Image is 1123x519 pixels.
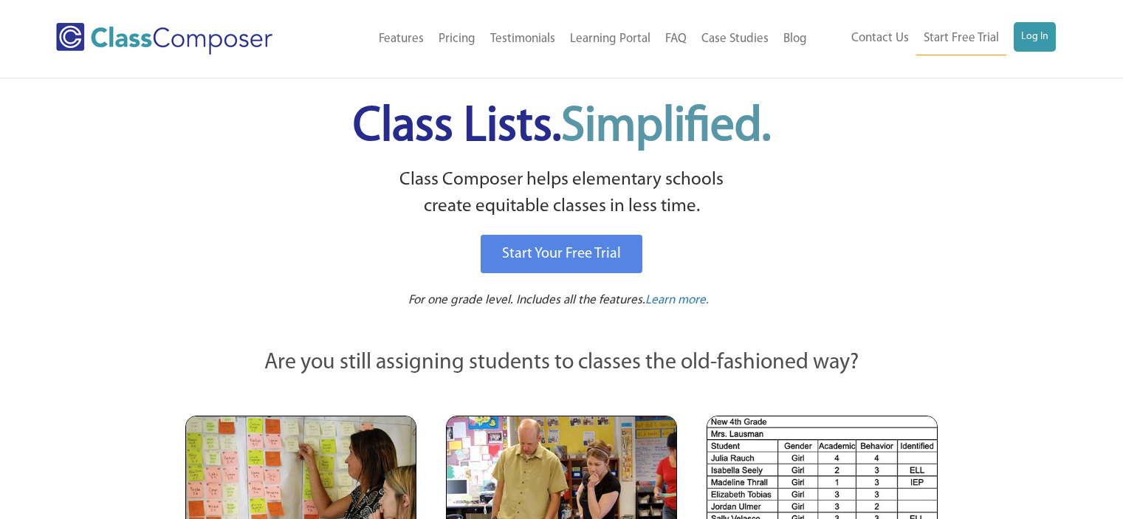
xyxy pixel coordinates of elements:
a: Start Your Free Trial [481,235,642,273]
a: FAQ [658,23,694,55]
a: Case Studies [694,23,776,55]
a: Contact Us [844,22,916,55]
a: Features [371,23,431,55]
p: Class Composer helps elementary schools create equitable classes in less time. [183,167,941,221]
a: Learn more. [645,292,709,310]
a: Blog [776,23,814,55]
a: Testimonials [483,23,563,55]
p: Are you still assigning students to classes the old-fashioned way? [185,347,938,379]
a: Pricing [431,23,483,55]
nav: Header Menu [814,22,1056,55]
span: Simplified. [561,103,771,151]
a: Log In [1014,22,1056,52]
span: Learn more. [645,294,709,306]
a: Start Free Trial [916,22,1006,55]
nav: Header Menu [320,23,814,55]
span: Class Lists. [353,103,771,151]
span: Start Your Free Trial [502,247,621,261]
a: Learning Portal [563,23,658,55]
img: Class Composer [56,23,272,55]
span: For one grade level. Includes all the features. [408,294,645,306]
